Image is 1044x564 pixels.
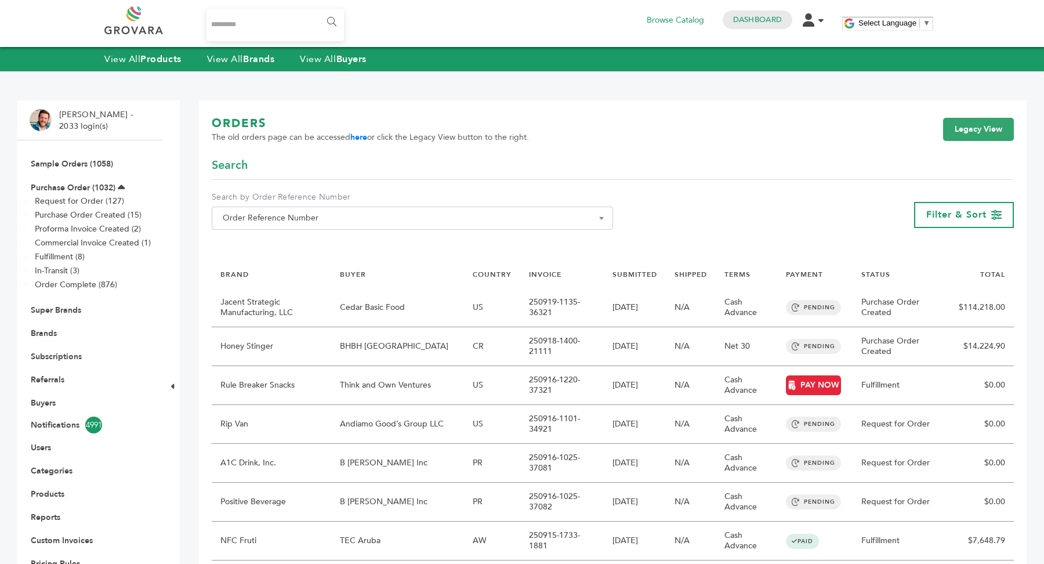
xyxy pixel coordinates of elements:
[926,208,987,221] span: Filter & Sort
[35,251,85,262] a: Fulfillment (8)
[340,270,366,279] a: BUYER
[464,483,520,522] td: PR
[923,19,930,27] span: ▼
[716,522,777,561] td: Cash Advance
[464,522,520,561] td: AW
[716,288,777,327] td: Cash Advance
[31,182,115,193] a: Purchase Order (1032)
[647,14,704,27] a: Browse Catalog
[604,327,666,366] td: [DATE]
[31,328,57,339] a: Brands
[724,270,751,279] a: TERMS
[31,397,56,408] a: Buyers
[212,327,331,366] td: Honey Stinger
[666,444,716,483] td: N/A
[35,237,151,248] a: Commercial Invoice Created (1)
[336,53,367,66] strong: Buyers
[786,417,841,432] span: PENDING
[980,270,1005,279] a: TOTAL
[716,483,777,522] td: Cash Advance
[666,405,716,444] td: N/A
[786,534,819,549] span: PAID
[35,196,124,207] a: Request for Order (127)
[59,109,136,132] li: [PERSON_NAME] - 2033 login(s)
[220,270,249,279] a: BRAND
[31,158,113,169] a: Sample Orders (1058)
[85,417,102,433] span: 4991
[853,327,943,366] td: Purchase Order Created
[31,305,81,316] a: Super Brands
[104,53,182,66] a: View AllProducts
[31,417,149,433] a: Notifications4991
[943,483,1014,522] td: $0.00
[212,366,331,405] td: Rule Breaker Snacks
[943,118,1014,141] a: Legacy View
[464,327,520,366] td: CR
[786,375,841,395] a: PAY NOW
[207,53,275,66] a: View AllBrands
[520,444,604,483] td: 250916-1025-37081
[786,455,841,471] span: PENDING
[853,405,943,444] td: Request for Order
[212,444,331,483] td: A1C Drink, Inc.
[520,483,604,522] td: 250916-1025-37082
[31,535,93,546] a: Custom Invoices
[31,442,51,453] a: Users
[666,366,716,405] td: N/A
[943,444,1014,483] td: $0.00
[35,279,117,290] a: Order Complete (876)
[31,374,64,385] a: Referrals
[212,207,613,230] span: Order Reference Number
[350,132,367,143] a: here
[520,327,604,366] td: 250918-1400-21111
[331,288,465,327] td: Cedar Basic Food
[212,405,331,444] td: Rip Van
[943,327,1014,366] td: $14,224.90
[206,9,344,41] input: Search...
[520,288,604,327] td: 250919-1135-36321
[300,53,367,66] a: View AllBuyers
[604,288,666,327] td: [DATE]
[212,157,248,173] span: Search
[331,327,465,366] td: BHBH [GEOGRAPHIC_DATA]
[666,522,716,561] td: N/A
[786,339,841,354] span: PENDING
[716,405,777,444] td: Cash Advance
[858,19,930,27] a: Select Language​
[666,327,716,366] td: N/A
[31,512,60,523] a: Reports
[943,288,1014,327] td: $114,218.00
[612,270,657,279] a: SUBMITTED
[212,288,331,327] td: Jacent Strategic Manufacturing, LLC
[786,494,841,509] span: PENDING
[35,265,79,276] a: In-Transit (3)
[666,288,716,327] td: N/A
[464,444,520,483] td: PR
[853,522,943,561] td: Fulfillment
[464,405,520,444] td: US
[604,444,666,483] td: [DATE]
[853,288,943,327] td: Purchase Order Created
[140,53,181,66] strong: Products
[604,483,666,522] td: [DATE]
[716,366,777,405] td: Cash Advance
[212,522,331,561] td: NFC Fruti
[666,483,716,522] td: N/A
[31,489,64,500] a: Products
[604,366,666,405] td: [DATE]
[853,483,943,522] td: Request for Order
[212,115,529,132] h1: ORDERS
[604,405,666,444] td: [DATE]
[212,483,331,522] td: Positive Beverage
[943,522,1014,561] td: $7,648.79
[464,366,520,405] td: US
[943,366,1014,405] td: $0.00
[943,405,1014,444] td: $0.00
[675,270,707,279] a: SHIPPED
[604,522,666,561] td: [DATE]
[716,327,777,366] td: Net 30
[853,444,943,483] td: Request for Order
[331,522,465,561] td: TEC Aruba
[733,15,782,25] a: Dashboard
